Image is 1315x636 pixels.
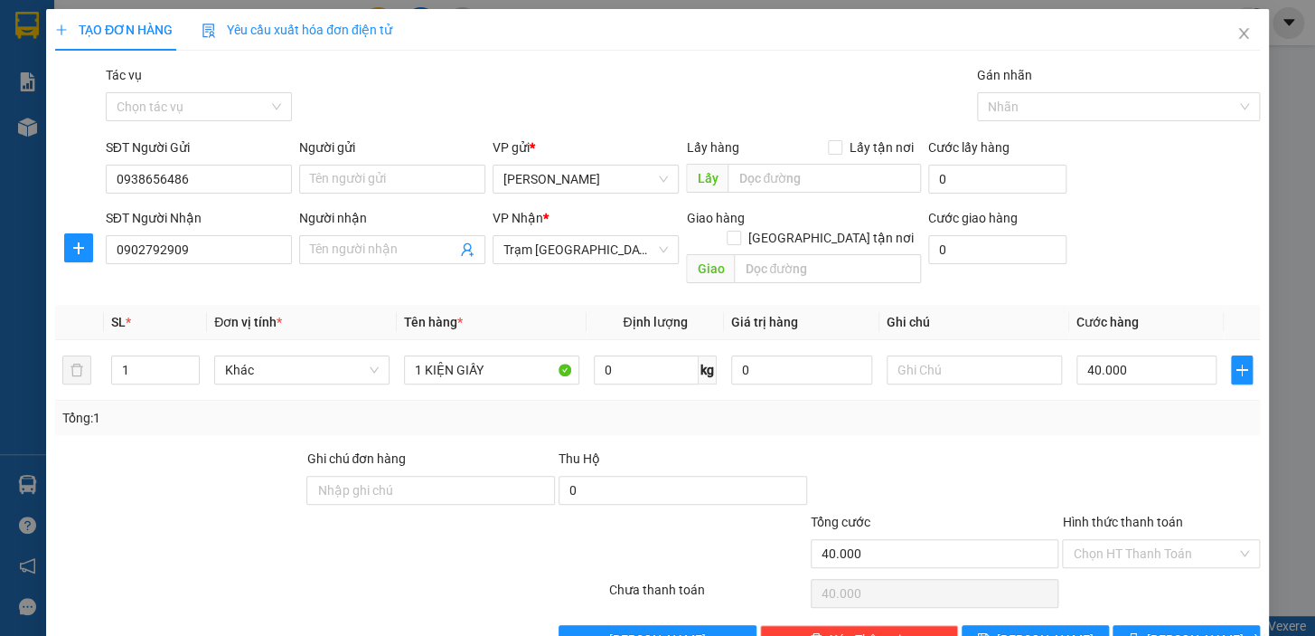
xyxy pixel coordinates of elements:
span: [GEOGRAPHIC_DATA] tận nơi [741,228,921,248]
span: Lấy tận nơi [842,138,921,157]
input: Cước lấy hàng [928,165,1066,194]
div: Chưa thanh toán [607,580,809,612]
button: delete [62,356,91,384]
span: Định lượng [623,315,687,329]
span: Trạm Sài Gòn [503,236,668,263]
span: kg [699,356,717,384]
label: Cước giao hàng [928,211,1018,225]
th: Ghi chú [879,305,1069,340]
span: close [1236,26,1251,41]
input: Ghi chú đơn hàng [306,476,555,505]
span: SL [111,315,126,329]
span: Tổng cước [811,515,870,529]
input: Dọc đường [728,164,921,193]
input: Dọc đường [734,254,921,283]
span: Khác [225,356,379,384]
span: plus [55,24,68,36]
div: Tổng: 1 [62,408,509,428]
label: Hình thức thanh toán [1062,515,1182,529]
span: Lấy [686,164,728,193]
label: Tác vụ [106,68,142,82]
input: VD: Bàn, Ghế [404,356,579,384]
input: Ghi Chú [887,356,1062,384]
div: Người nhận [299,208,485,228]
span: Giao [686,254,734,283]
span: plus [65,241,92,255]
span: Yêu cầu xuất hóa đơn điện tử [202,23,392,37]
div: SĐT Người Gửi [106,138,292,157]
span: user-add [460,242,474,257]
button: plus [1231,356,1253,384]
span: VP Nhận [493,211,543,225]
button: plus [64,233,93,262]
span: plus [1232,363,1252,377]
span: Cước hàng [1076,315,1139,329]
span: Tên hàng [404,315,463,329]
span: Lấy hàng [686,140,738,155]
span: Đơn vị tính [214,315,282,329]
span: Giá trị hàng [731,315,798,329]
span: Giao hàng [686,211,744,225]
span: Thu Hộ [559,451,600,466]
img: icon [202,24,216,38]
div: VP gửi [493,138,679,157]
input: Cước giao hàng [928,235,1066,264]
button: Close [1218,9,1269,60]
label: Ghi chú đơn hàng [306,451,406,466]
div: Người gửi [299,138,485,157]
span: Phan Thiết [503,166,668,193]
div: SĐT Người Nhận [106,208,292,228]
input: 0 [731,356,872,384]
label: Gán nhãn [977,68,1032,82]
span: TẠO ĐƠN HÀNG [55,23,173,37]
label: Cước lấy hàng [928,140,1010,155]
